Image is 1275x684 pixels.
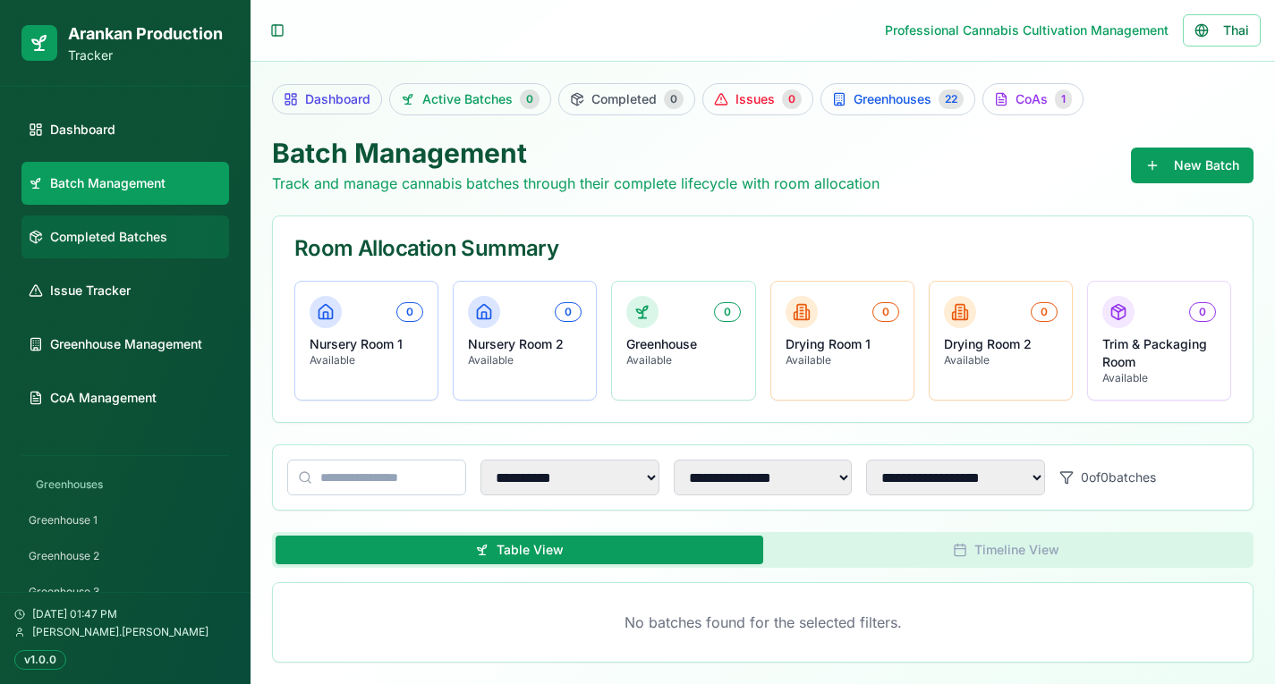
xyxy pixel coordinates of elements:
[468,335,582,353] p: Nursery Room 2
[302,612,1224,633] p: No batches found for the selected filters.
[1131,148,1254,183] button: New Batch
[272,84,382,114] a: Dashboard
[310,353,423,367] p: Available
[786,335,899,353] p: Drying Room 1
[21,578,229,606] a: Greenhouse 3
[820,83,975,115] a: Greenhouses22
[21,269,229,312] a: Issue Tracker
[1189,302,1216,322] div: 0
[389,83,551,115] a: Active Batches0
[939,89,964,109] div: 22
[276,536,763,564] button: Table View
[854,90,931,108] span: Greenhouses
[664,89,684,109] div: 0
[50,121,115,139] span: Dashboard
[21,376,229,419] a: CoA Management
[21,506,229,535] a: Greenhouse 1
[50,174,166,192] span: Batch Management
[21,323,229,366] a: Greenhouse Management
[520,89,540,109] div: 0
[29,585,99,599] span: Greenhouse 3
[1059,460,1238,495] div: 0 of 0 batches
[68,46,223,64] p: Tracker
[1102,371,1216,385] p: Available
[944,335,1058,353] p: Drying Room 2
[763,536,1251,564] button: Timeline View
[50,335,202,353] span: Greenhouse Management
[468,353,582,367] p: Available
[21,470,229,499] div: Greenhouses
[422,90,513,108] span: Active Batches
[29,513,98,528] span: Greenhouse 1
[782,89,802,109] div: 0
[735,90,775,108] span: Issues
[714,302,741,322] div: 0
[702,83,813,115] a: Issues0
[32,607,117,621] span: [DATE] 01:47 PM
[1183,14,1261,46] button: Thai
[1102,335,1216,371] p: Trim & Packaging Room
[558,83,695,115] a: Completed0
[396,302,423,322] div: 0
[68,21,223,46] h1: Arankan Production
[591,90,657,108] span: Completed
[944,353,1058,367] p: Available
[21,162,229,205] a: Batch Management
[786,353,899,367] p: Available
[50,228,167,246] span: Completed Batches
[21,215,229,258] a: Completed Batches
[1223,21,1249,39] span: Thai
[29,549,99,563] span: Greenhouse 2
[626,335,740,353] p: Greenhouse
[294,238,1231,259] div: Room Allocation Summary
[50,389,157,407] span: CoA Management
[1031,302,1058,322] div: 0
[21,542,229,570] a: Greenhouse 2
[272,137,880,169] h1: Batch Management
[872,302,899,322] div: 0
[305,90,370,108] span: Dashboard
[982,83,1084,115] a: CoAs1
[885,21,1169,39] div: Professional Cannabis Cultivation Management
[272,173,880,194] p: Track and manage cannabis batches through their complete lifecycle with room allocation
[555,302,582,322] div: 0
[1016,90,1048,108] span: CoAs
[626,353,740,367] p: Available
[50,282,131,300] span: Issue Tracker
[32,625,208,639] span: [PERSON_NAME].[PERSON_NAME]
[1055,89,1072,109] div: 1
[14,650,66,670] div: v1.0.0
[21,108,229,151] a: Dashboard
[310,335,423,353] p: Nursery Room 1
